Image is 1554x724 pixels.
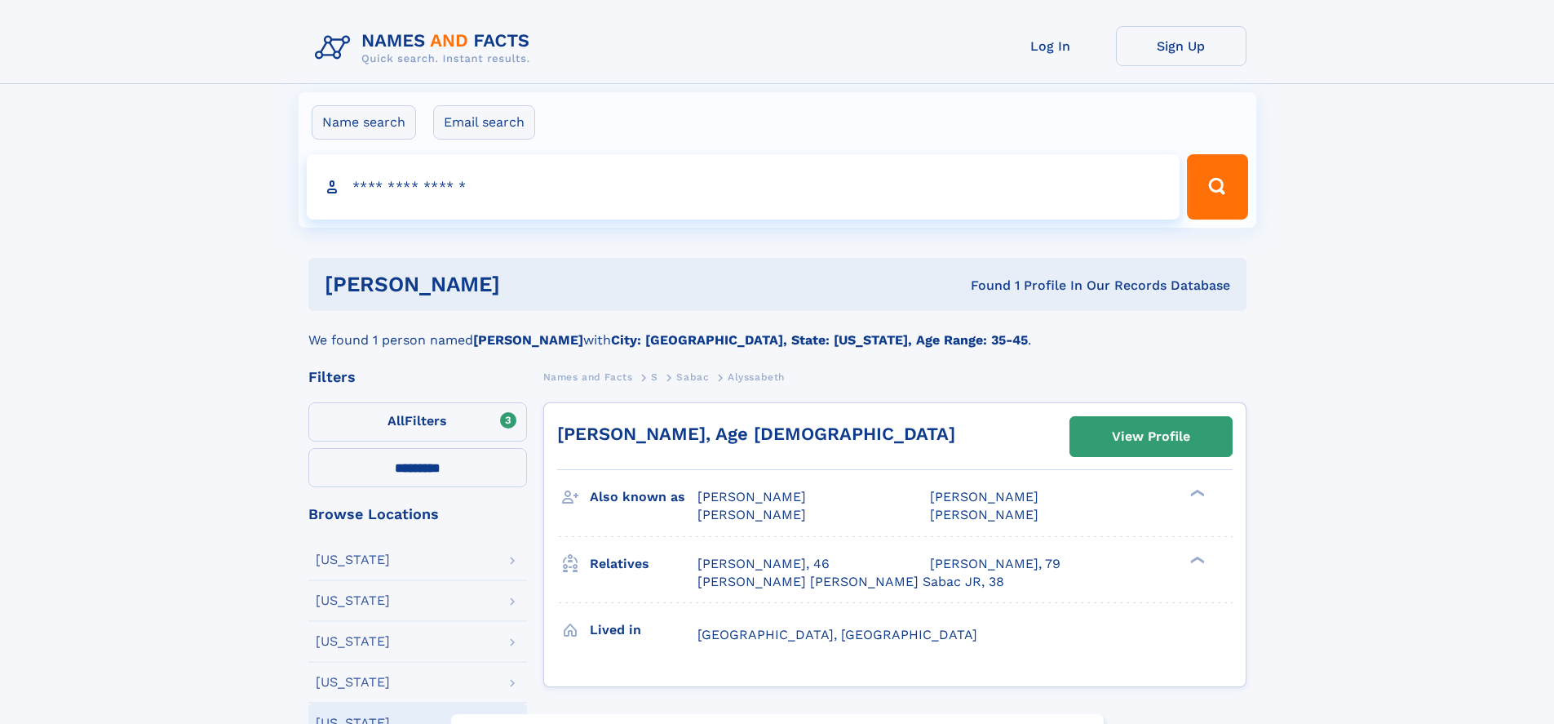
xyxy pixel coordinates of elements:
[611,332,1028,348] b: City: [GEOGRAPHIC_DATA], State: [US_STATE], Age Range: 35-45
[1112,418,1190,455] div: View Profile
[316,553,390,566] div: [US_STATE]
[543,366,633,387] a: Names and Facts
[325,274,736,295] h1: [PERSON_NAME]
[307,154,1180,220] input: search input
[676,371,709,383] span: Sabac
[590,616,697,644] h3: Lived in
[735,277,1230,295] div: Found 1 Profile In Our Records Database
[985,26,1116,66] a: Log In
[676,366,709,387] a: Sabac
[697,627,977,642] span: [GEOGRAPHIC_DATA], [GEOGRAPHIC_DATA]
[697,555,830,573] a: [PERSON_NAME], 46
[557,424,955,444] a: [PERSON_NAME], Age [DEMOGRAPHIC_DATA]
[433,105,535,140] label: Email search
[316,676,390,689] div: [US_STATE]
[697,507,806,522] span: [PERSON_NAME]
[697,573,1004,591] a: [PERSON_NAME] [PERSON_NAME] Sabac JR, 38
[308,311,1246,350] div: We found 1 person named with .
[1116,26,1246,66] a: Sign Up
[1187,154,1247,220] button: Search Button
[308,26,543,70] img: Logo Names and Facts
[1186,554,1206,565] div: ❯
[728,371,785,383] span: Alyssabeth
[1186,488,1206,499] div: ❯
[316,635,390,648] div: [US_STATE]
[651,366,658,387] a: S
[651,371,658,383] span: S
[590,483,697,511] h3: Also known as
[697,489,806,504] span: [PERSON_NAME]
[590,550,697,578] h3: Relatives
[930,489,1038,504] span: [PERSON_NAME]
[1070,417,1232,456] a: View Profile
[308,402,527,442] label: Filters
[930,507,1038,522] span: [PERSON_NAME]
[308,370,527,384] div: Filters
[316,594,390,607] div: [US_STATE]
[473,332,583,348] b: [PERSON_NAME]
[387,413,405,429] span: All
[930,555,1060,573] a: [PERSON_NAME], 79
[312,105,416,140] label: Name search
[308,507,527,522] div: Browse Locations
